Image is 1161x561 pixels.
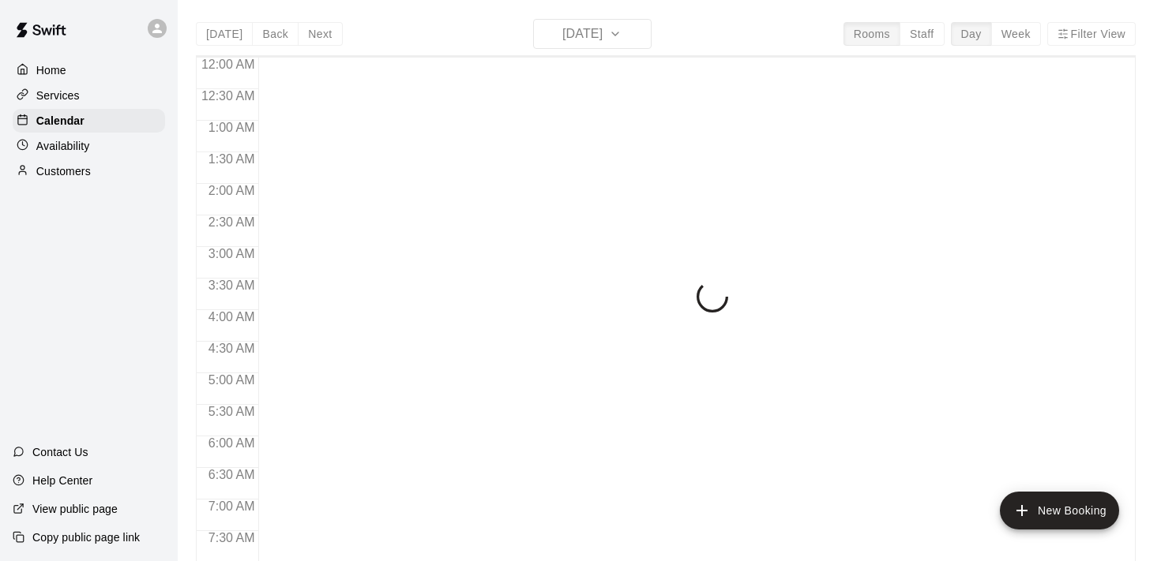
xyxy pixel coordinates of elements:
[205,247,259,260] span: 3:00 AM
[36,138,90,154] p: Availability
[205,373,259,387] span: 5:00 AM
[205,152,259,166] span: 1:30 AM
[36,113,85,129] p: Calendar
[1000,492,1119,529] button: add
[205,184,259,197] span: 2:00 AM
[205,436,259,450] span: 6:00 AM
[205,405,259,418] span: 5:30 AM
[32,501,118,517] p: View public page
[205,499,259,513] span: 7:00 AM
[13,159,165,183] a: Customers
[205,215,259,229] span: 2:30 AM
[13,134,165,158] a: Availability
[36,62,66,78] p: Home
[205,279,259,292] span: 3:30 AM
[205,342,259,355] span: 4:30 AM
[13,109,165,133] a: Calendar
[197,89,259,103] span: 12:30 AM
[13,58,165,82] a: Home
[13,84,165,107] a: Services
[197,58,259,71] span: 12:00 AM
[205,531,259,544] span: 7:30 AM
[205,310,259,324] span: 4:00 AM
[32,473,92,488] p: Help Center
[32,529,140,545] p: Copy public page link
[32,444,88,460] p: Contact Us
[205,121,259,134] span: 1:00 AM
[205,468,259,481] span: 6:30 AM
[36,88,80,103] p: Services
[36,163,91,179] p: Customers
